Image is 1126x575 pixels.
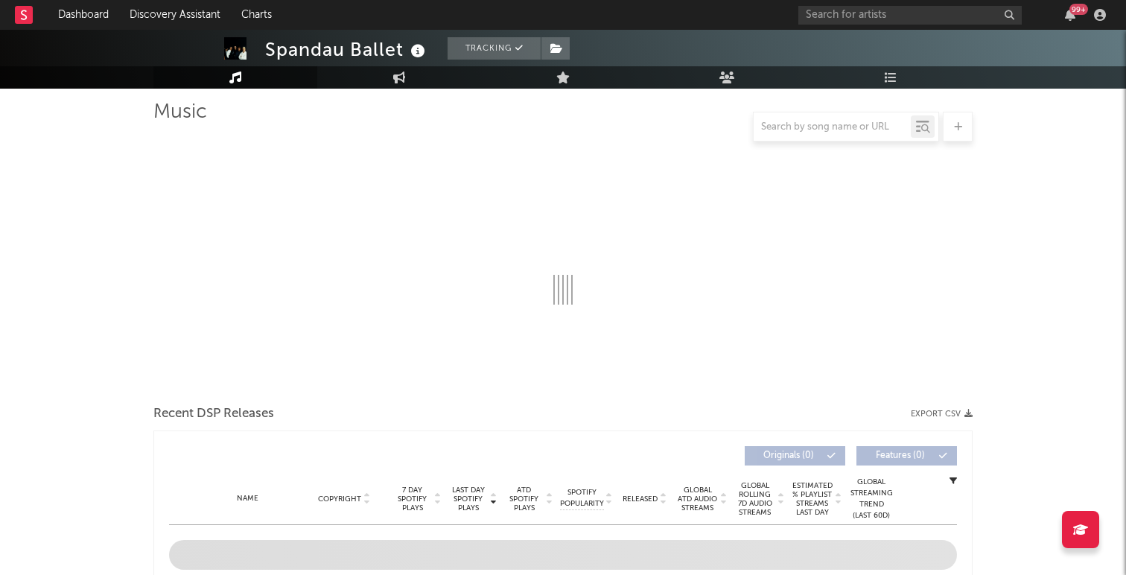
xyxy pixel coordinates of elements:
button: Features(0) [856,446,957,466]
span: Recent DSP Releases [153,405,274,423]
span: Music [153,104,207,121]
span: Last Day Spotify Plays [448,486,488,512]
div: Name [199,493,296,504]
span: Features ( 0 ) [866,451,935,460]
div: Global Streaming Trend (Last 60D) [849,477,894,521]
span: Global ATD Audio Streams [677,486,718,512]
button: Export CSV [911,410,973,419]
span: Released [623,495,658,503]
span: Global Rolling 7D Audio Streams [734,481,775,517]
button: 99+ [1065,9,1075,21]
input: Search for artists [798,6,1022,25]
div: 99 + [1069,4,1088,15]
button: Tracking [448,37,541,60]
input: Search by song name or URL [754,121,911,133]
span: Spotify Popularity [560,487,604,509]
span: 7 Day Spotify Plays [392,486,432,512]
span: Copyright [318,495,361,503]
span: Estimated % Playlist Streams Last Day [792,481,833,517]
button: Originals(0) [745,446,845,466]
span: Originals ( 0 ) [754,451,823,460]
div: Spandau Ballet [265,37,429,62]
span: ATD Spotify Plays [504,486,544,512]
